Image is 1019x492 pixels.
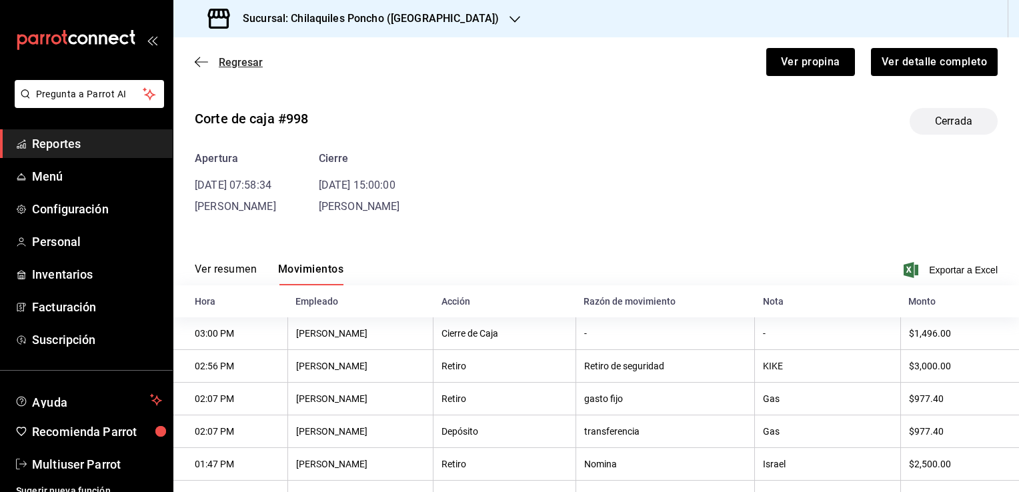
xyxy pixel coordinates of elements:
[319,179,395,191] time: [DATE] 15:00:00
[32,200,162,218] span: Configuración
[755,383,901,415] th: Gas
[278,263,343,285] button: Movimientos
[319,151,400,167] div: Cierre
[9,97,164,111] a: Pregunta a Parrot AI
[755,415,901,448] th: Gas
[173,350,287,383] th: 02:56 PM
[755,350,901,383] th: KIKE
[195,151,276,167] div: Apertura
[287,383,433,415] th: [PERSON_NAME]
[433,448,576,481] th: Retiro
[32,167,162,185] span: Menú
[433,317,576,350] th: Cierre de Caja
[287,415,433,448] th: [PERSON_NAME]
[576,285,754,317] th: Razón de movimiento
[147,35,157,45] button: open_drawer_menu
[433,383,576,415] th: Retiro
[576,415,754,448] th: transferencia
[433,285,576,317] th: Acción
[173,448,287,481] th: 01:47 PM
[32,298,162,316] span: Facturación
[576,350,754,383] th: Retiro de seguridad
[173,285,287,317] th: Hora
[15,80,164,108] button: Pregunta a Parrot AI
[32,135,162,153] span: Reportes
[433,350,576,383] th: Retiro
[195,109,308,129] div: Corte de caja #998
[871,48,998,76] button: Ver detalle completo
[173,317,287,350] th: 03:00 PM
[232,11,499,27] h3: Sucursal: Chilaquiles Poncho ([GEOGRAPHIC_DATA])
[32,423,162,441] span: Recomienda Parrot
[195,56,263,69] button: Regresar
[900,285,1019,317] th: Monto
[906,262,998,278] button: Exportar a Excel
[32,265,162,283] span: Inventarios
[576,317,754,350] th: -
[32,331,162,349] span: Suscripción
[319,200,400,213] span: [PERSON_NAME]
[900,383,1019,415] th: $977.40
[766,48,855,76] button: Ver propina
[927,113,980,129] span: Cerrada
[755,448,901,481] th: Israel
[195,179,271,191] time: [DATE] 07:58:34
[900,350,1019,383] th: $3,000.00
[900,448,1019,481] th: $2,500.00
[755,285,901,317] th: Nota
[287,448,433,481] th: [PERSON_NAME]
[287,285,433,317] th: Empleado
[287,350,433,383] th: [PERSON_NAME]
[576,448,754,481] th: Nomina
[36,87,143,101] span: Pregunta a Parrot AI
[32,392,145,408] span: Ayuda
[219,56,263,69] span: Regresar
[287,317,433,350] th: [PERSON_NAME]
[173,383,287,415] th: 02:07 PM
[900,415,1019,448] th: $977.40
[433,415,576,448] th: Depósito
[195,263,343,285] div: navigation tabs
[173,415,287,448] th: 02:07 PM
[32,455,162,473] span: Multiuser Parrot
[195,200,276,213] span: [PERSON_NAME]
[900,317,1019,350] th: $1,496.00
[32,233,162,251] span: Personal
[755,317,901,350] th: -
[195,263,257,285] button: Ver resumen
[576,383,754,415] th: gasto fijo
